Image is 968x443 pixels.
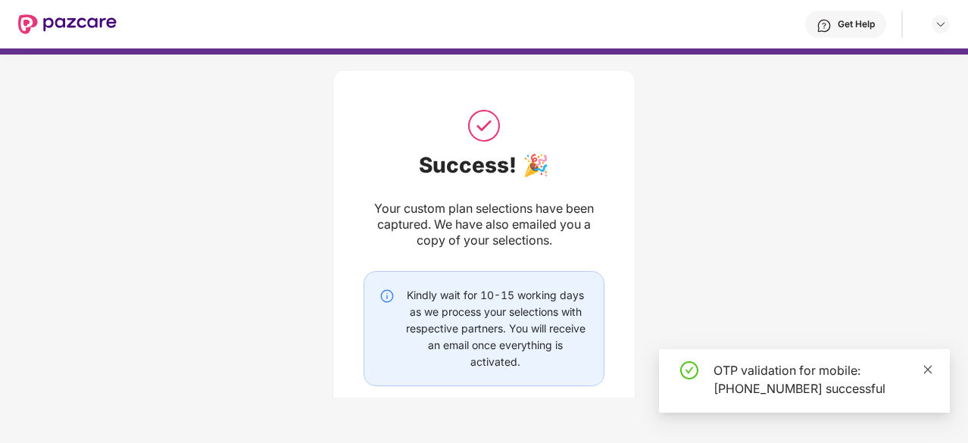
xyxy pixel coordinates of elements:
[364,152,604,178] div: Success! 🎉
[364,201,604,248] div: Your custom plan selections have been captured. We have also emailed you a copy of your selections.
[935,18,947,30] img: svg+xml;base64,PHN2ZyBpZD0iRHJvcGRvd24tMzJ4MzIiIHhtbG5zPSJodHRwOi8vd3d3LnczLm9yZy8yMDAwL3N2ZyIgd2...
[714,361,932,398] div: OTP validation for mobile: [PHONE_NUMBER] successful
[838,18,875,30] div: Get Help
[402,287,589,370] div: Kindly wait for 10-15 working days as we process your selections with respective partners. You wi...
[465,107,503,145] img: svg+xml;base64,PHN2ZyB3aWR0aD0iNTAiIGhlaWdodD0iNTAiIHZpZXdCb3g9IjAgMCA1MCA1MCIgZmlsbD0ibm9uZSIgeG...
[379,289,395,304] img: svg+xml;base64,PHN2ZyBpZD0iSW5mby0yMHgyMCIgeG1sbnM9Imh0dHA6Ly93d3cudzMub3JnLzIwMDAvc3ZnIiB3aWR0aD...
[18,14,117,34] img: New Pazcare Logo
[923,364,933,375] span: close
[817,18,832,33] img: svg+xml;base64,PHN2ZyBpZD0iSGVscC0zMngzMiIgeG1sbnM9Imh0dHA6Ly93d3cudzMub3JnLzIwMDAvc3ZnIiB3aWR0aD...
[680,361,698,379] span: check-circle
